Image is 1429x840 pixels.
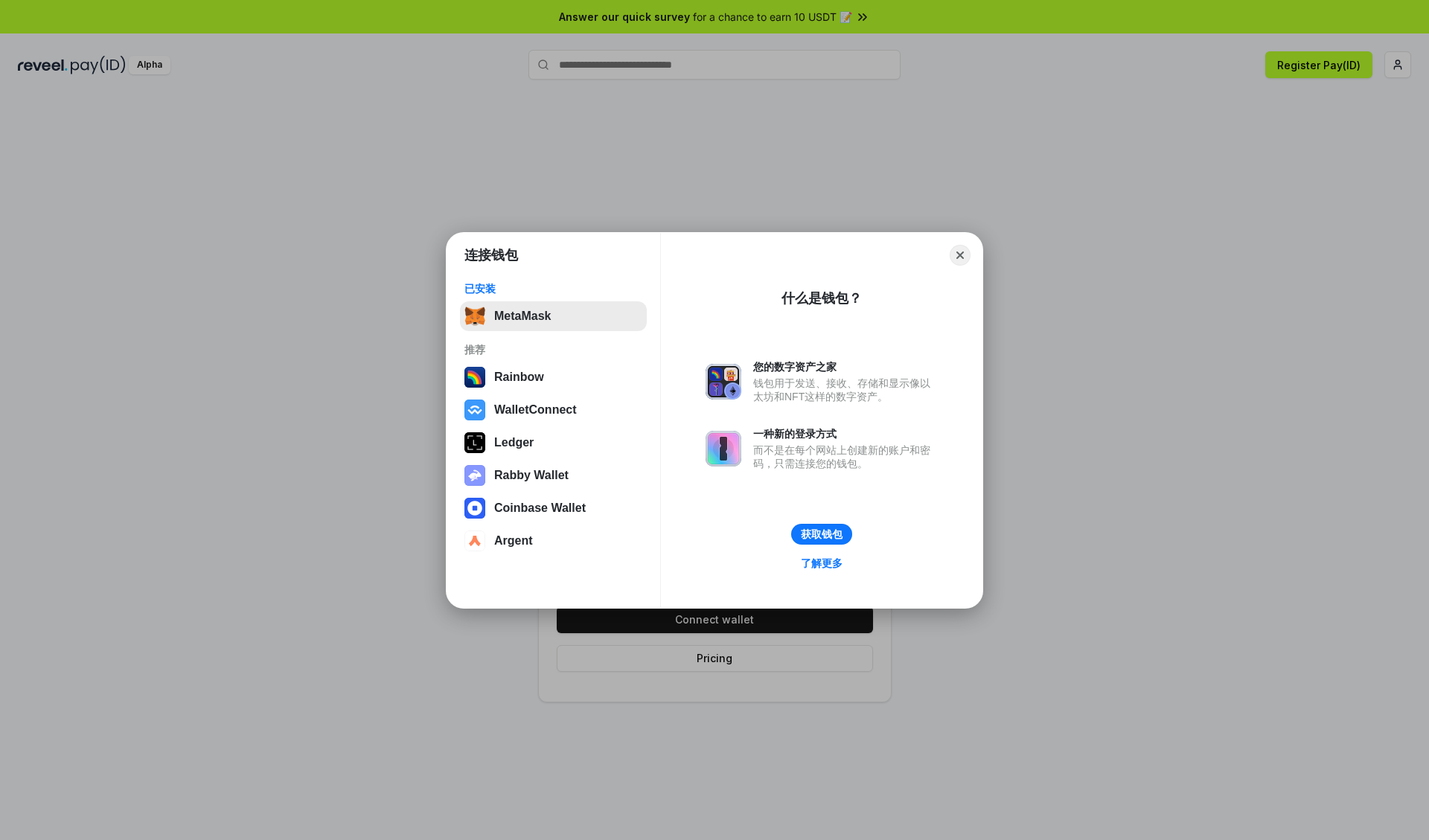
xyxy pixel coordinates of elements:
[464,432,485,453] img: svg+xml,%3Csvg%20xmlns%3D%22http%3A%2F%2Fwww.w3.org%2F2000%2Fsvg%22%20width%3D%2228%22%20height%3...
[464,465,485,486] img: svg+xml,%3Csvg%20xmlns%3D%22http%3A%2F%2Fwww.w3.org%2F2000%2Fsvg%22%20fill%3D%22none%22%20viewBox...
[460,461,647,490] button: Rabby Wallet
[460,428,647,458] button: Ledger
[460,362,647,392] button: Rainbow
[781,289,862,307] div: 什么是钱包？
[792,554,851,573] a: 了解更多
[464,530,485,551] img: svg+xml,%3Csvg%20width%3D%2228%22%20height%3D%2228%22%20viewBox%3D%220%200%2028%2028%22%20fill%3D...
[494,501,586,515] div: Coinbase Wallet
[494,403,577,417] div: WalletConnect
[494,436,534,449] div: Ledger
[464,498,485,519] img: svg+xml,%3Csvg%20width%3D%2228%22%20height%3D%2228%22%20viewBox%3D%220%200%2028%2028%22%20fill%3D...
[460,395,647,425] button: WalletConnect
[494,310,551,323] div: MetaMask
[460,526,647,556] button: Argent
[706,364,741,400] img: svg+xml,%3Csvg%20xmlns%3D%22http%3A%2F%2Fwww.w3.org%2F2000%2Fsvg%22%20fill%3D%22none%22%20viewBox...
[464,367,485,388] img: svg+xml,%3Csvg%20width%3D%22120%22%20height%3D%22120%22%20viewBox%3D%220%200%20120%20120%22%20fil...
[464,246,518,264] h1: 连接钱包
[464,306,485,327] img: svg+xml,%3Csvg%20fill%3D%22none%22%20height%3D%2233%22%20viewBox%3D%220%200%2035%2033%22%20width%...
[753,443,938,470] div: 而不是在每个网站上创建新的账户和密码，只需连接您的钱包。
[494,371,544,384] div: Rainbow
[706,431,741,467] img: svg+xml,%3Csvg%20xmlns%3D%22http%3A%2F%2Fwww.w3.org%2F2000%2Fsvg%22%20fill%3D%22none%22%20viewBox...
[460,493,647,523] button: Coinbase Wallet
[460,301,647,331] button: MetaMask
[791,524,852,545] button: 获取钱包
[464,282,642,295] div: 已安装
[801,557,843,570] div: 了解更多
[494,534,533,548] div: Argent
[494,469,569,482] div: Rabby Wallet
[801,528,843,541] div: 获取钱包
[464,343,642,356] div: 推荐
[464,400,485,420] img: svg+xml,%3Csvg%20width%3D%2228%22%20height%3D%2228%22%20viewBox%3D%220%200%2028%2028%22%20fill%3D...
[950,245,971,266] button: Close
[753,360,938,373] div: 您的数字资产之家
[753,376,938,403] div: 钱包用于发送、接收、存储和显示像以太坊和NFT这样的数字资产。
[753,427,938,440] div: 一种新的登录方式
